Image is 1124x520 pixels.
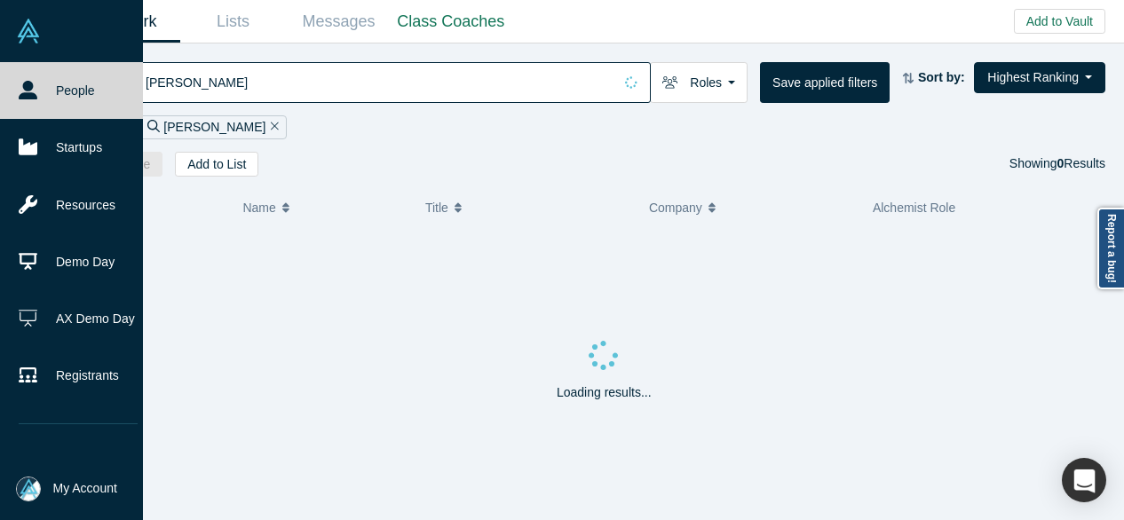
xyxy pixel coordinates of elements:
button: Remove Filter [265,117,279,138]
a: Class Coaches [392,1,511,43]
button: Roles [650,62,748,103]
span: Title [425,189,448,226]
strong: 0 [1057,156,1065,170]
button: Name [242,189,407,226]
button: Add to Vault [1014,9,1105,34]
button: Company [649,189,854,226]
button: Highest Ranking [974,62,1105,93]
button: Save applied filters [760,62,890,103]
img: Mia Scott's Account [16,477,41,501]
span: Company [649,189,702,226]
div: [PERSON_NAME] [139,115,287,139]
span: Alchemist Role [873,201,955,215]
a: Messages [286,1,392,43]
span: Name [242,189,275,226]
a: Lists [180,1,286,43]
a: Report a bug! [1097,208,1124,289]
p: Loading results... [557,383,652,402]
button: My Account [16,477,117,501]
button: Title [425,189,630,226]
img: Alchemist Vault Logo [16,19,41,43]
div: Showing [1009,152,1105,177]
span: Results [1057,156,1105,170]
span: My Account [53,479,117,498]
button: Add to List [175,152,258,177]
input: Search by name, title, company, summary, expertise, investment criteria or topics of focus [144,61,613,103]
strong: Sort by: [918,70,965,84]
